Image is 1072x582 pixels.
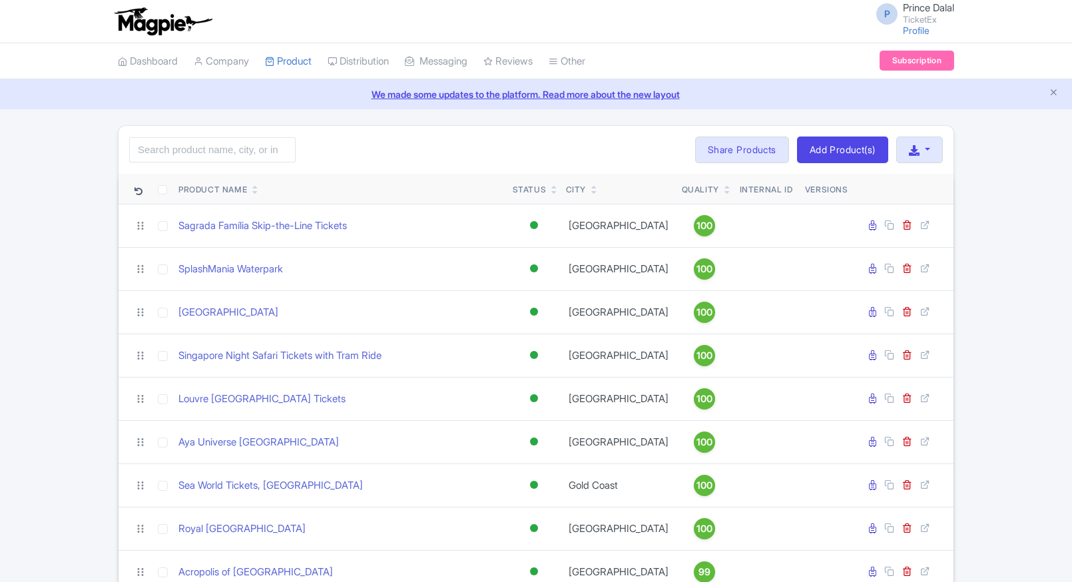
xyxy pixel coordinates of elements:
a: Aya Universe [GEOGRAPHIC_DATA] [178,435,339,450]
div: Product Name [178,184,247,196]
span: Prince Dalal [903,1,954,14]
a: Share Products [695,137,789,163]
a: Profile [903,25,930,36]
td: [GEOGRAPHIC_DATA] [561,204,676,247]
a: SplashMania Waterpark [178,262,283,277]
a: Reviews [483,43,533,80]
a: Sagrada Família Skip-the-Line Tickets [178,218,347,234]
a: We made some updates to the platform. Read more about the new layout [8,87,1064,101]
th: Versions [800,174,854,204]
span: 100 [696,478,712,493]
span: 100 [696,521,712,536]
a: 100 [682,432,727,453]
img: logo-ab69f6fb50320c5b225c76a69d11143b.png [111,7,214,36]
a: 100 [682,518,727,539]
a: Distribution [328,43,389,80]
a: 100 [682,215,727,236]
a: Other [549,43,585,80]
span: 100 [696,348,712,363]
a: Product [265,43,312,80]
a: Subscription [880,51,954,71]
a: Acropolis of [GEOGRAPHIC_DATA] [178,565,333,580]
span: 99 [698,565,710,579]
button: Close announcement [1049,86,1059,101]
td: [GEOGRAPHIC_DATA] [561,377,676,420]
a: Louvre [GEOGRAPHIC_DATA] Tickets [178,392,346,407]
div: Active [527,475,541,495]
a: 100 [682,345,727,366]
span: 100 [696,392,712,406]
div: Active [527,389,541,408]
div: Active [527,259,541,278]
div: Active [527,216,541,235]
td: [GEOGRAPHIC_DATA] [561,247,676,290]
a: 100 [682,388,727,410]
a: Messaging [405,43,467,80]
td: [GEOGRAPHIC_DATA] [561,334,676,377]
a: Sea World Tickets, [GEOGRAPHIC_DATA] [178,478,363,493]
div: Active [527,562,541,581]
span: 100 [696,262,712,276]
span: P [876,3,898,25]
a: 100 [682,302,727,323]
a: Dashboard [118,43,178,80]
a: 100 [682,258,727,280]
span: 100 [696,305,712,320]
div: Quality [682,184,719,196]
td: [GEOGRAPHIC_DATA] [561,290,676,334]
input: Search product name, city, or interal id [129,137,296,162]
div: Status [513,184,547,196]
td: [GEOGRAPHIC_DATA] [561,420,676,463]
td: Gold Coast [561,463,676,507]
a: Singapore Night Safari Tickets with Tram Ride [178,348,382,364]
a: [GEOGRAPHIC_DATA] [178,305,278,320]
div: Active [527,432,541,451]
th: Internal ID [732,174,800,204]
a: Add Product(s) [797,137,888,163]
a: 100 [682,475,727,496]
a: Royal [GEOGRAPHIC_DATA] [178,521,306,537]
div: City [566,184,586,196]
div: Active [527,302,541,322]
small: TicketEx [903,15,954,24]
a: Company [194,43,249,80]
div: Active [527,519,541,538]
span: 100 [696,218,712,233]
td: [GEOGRAPHIC_DATA] [561,507,676,550]
span: 100 [696,435,712,449]
div: Active [527,346,541,365]
a: P Prince Dalal TicketEx [868,3,954,24]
